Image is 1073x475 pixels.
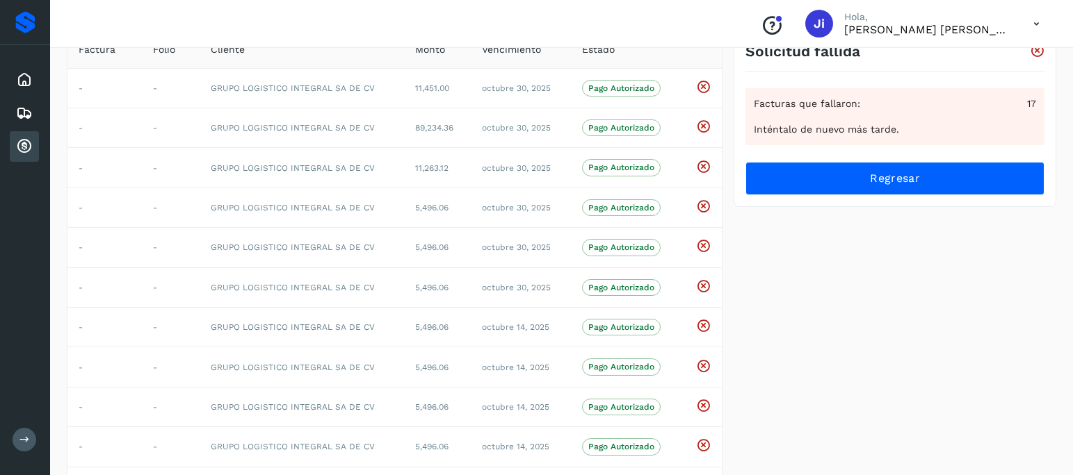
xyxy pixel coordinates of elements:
[200,427,404,467] td: GRUPO LOGISTICO INTEGRAL SA DE CV
[67,267,142,307] td: -
[67,68,142,108] td: -
[142,148,200,187] td: -
[482,283,551,292] span: octubre 30, 2025
[482,362,549,372] span: octubre 14, 2025
[67,187,142,227] td: -
[582,42,615,57] span: Estado
[142,427,200,467] td: -
[482,123,551,133] span: octubre 30, 2025
[844,23,1011,36] p: Juana irma Hernández Rojas
[482,442,549,451] span: octubre 14, 2025
[482,322,549,332] span: octubre 14, 2025
[200,267,404,307] td: GRUPO LOGISTICO INTEGRAL SA DE CV
[482,203,551,212] span: octubre 30, 2025
[142,308,200,347] td: -
[200,108,404,148] td: GRUPO LOGISTICO INTEGRAL SA DE CV
[588,123,654,133] p: Pago Autorizado
[415,283,449,292] span: 5,496.06
[588,242,654,252] p: Pago Autorizado
[482,163,551,173] span: octubre 30, 2025
[415,402,449,412] span: 5,496.06
[67,108,142,148] td: -
[415,163,449,173] span: 11,263.12
[142,387,200,426] td: -
[67,347,142,387] td: -
[142,187,200,227] td: -
[200,148,404,187] td: GRUPO LOGISTICO INTEGRAL SA DE CV
[415,362,449,372] span: 5,496.06
[588,162,654,172] p: Pago Autorizado
[67,228,142,267] td: -
[142,347,200,387] td: -
[142,68,200,108] td: -
[142,267,200,307] td: -
[415,442,449,451] span: 5,496.06
[67,308,142,347] td: -
[745,162,1044,195] button: Regresar
[142,228,200,267] td: -
[415,83,449,93] span: 11,451.00
[1027,97,1036,111] span: 17
[844,11,1011,23] p: Hola,
[10,131,39,162] div: Cuentas por cobrar
[588,362,654,372] p: Pago Autorizado
[415,322,449,332] span: 5,496.06
[200,68,404,108] td: GRUPO LOGISTICO INTEGRAL SA DE CV
[79,42,115,57] span: Factura
[142,108,200,148] td: -
[588,402,654,412] p: Pago Autorizado
[415,123,453,133] span: 89,234.36
[482,242,551,252] span: octubre 30, 2025
[754,97,1036,111] div: Facturas que fallaron:
[745,42,860,60] h3: Solicitud fallida
[200,308,404,347] td: GRUPO LOGISTICO INTEGRAL SA DE CV
[415,42,445,57] span: Monto
[200,187,404,227] td: GRUPO LOGISTICO INTEGRAL SA DE CV
[415,203,449,212] span: 5,496.06
[67,148,142,187] td: -
[588,203,654,212] p: Pago Autorizado
[482,83,551,93] span: octubre 30, 2025
[10,98,39,128] div: Embarques
[482,42,541,57] span: Vencimiento
[67,387,142,426] td: -
[870,171,919,186] span: Regresar
[415,242,449,252] span: 5,496.06
[588,442,654,451] p: Pago Autorizado
[10,65,39,95] div: Inicio
[754,122,1036,137] div: Inténtalo de nuevo más tarde.
[200,347,404,387] td: GRUPO LOGISTICO INTEGRAL SA DE CV
[67,427,142,467] td: -
[200,228,404,267] td: GRUPO LOGISTICO INTEGRAL SA DE CV
[200,387,404,426] td: GRUPO LOGISTICO INTEGRAL SA DE CV
[588,283,654,292] p: Pago Autorizado
[588,322,654,332] p: Pago Autorizado
[211,42,245,57] span: Cliente
[482,402,549,412] span: octubre 14, 2025
[153,42,175,57] span: Folio
[588,83,654,93] p: Pago Autorizado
